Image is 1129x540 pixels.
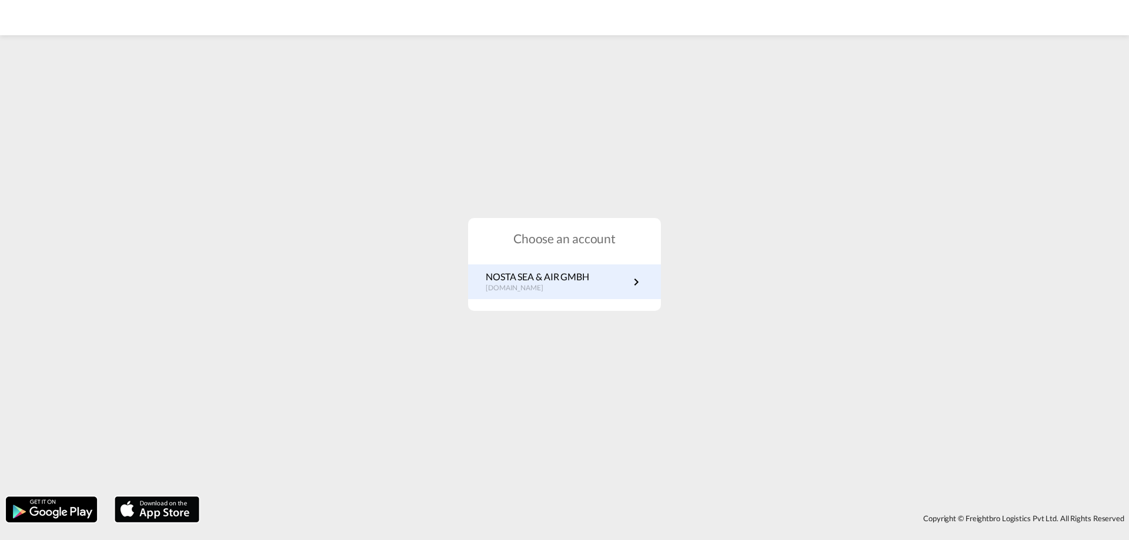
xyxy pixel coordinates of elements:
img: apple.png [113,495,201,524]
img: google.png [5,495,98,524]
md-icon: icon-chevron-right [629,275,643,289]
div: Copyright © Freightbro Logistics Pvt Ltd. All Rights Reserved [205,508,1129,528]
h1: Choose an account [468,230,661,247]
p: [DOMAIN_NAME] [486,283,589,293]
p: NOSTA SEA & AIR GMBH [486,270,589,283]
a: NOSTA SEA & AIR GMBH[DOMAIN_NAME] [486,270,643,293]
